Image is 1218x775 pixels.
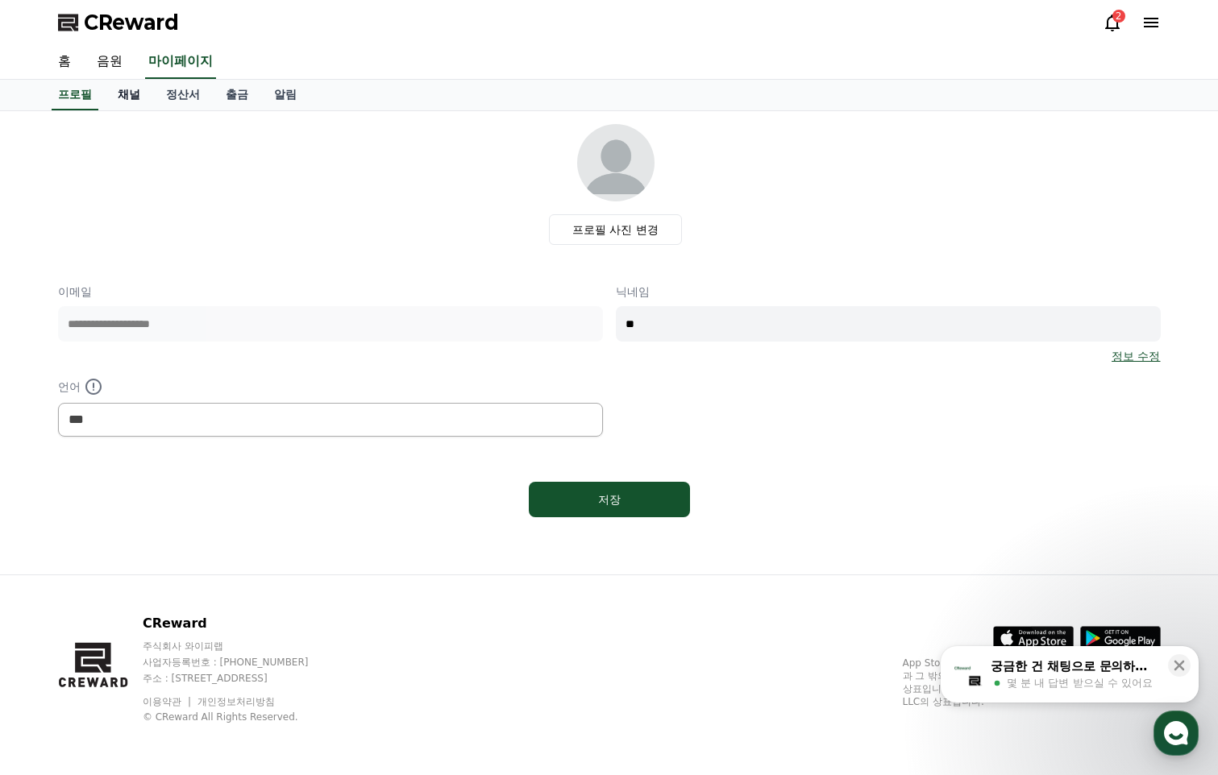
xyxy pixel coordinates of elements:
a: CReward [58,10,179,35]
a: 채널 [105,80,153,110]
label: 프로필 사진 변경 [549,214,682,245]
a: 프로필 [52,80,98,110]
button: 저장 [529,482,690,517]
a: 이용약관 [143,696,193,707]
a: 홈 [5,511,106,551]
p: 언어 [58,377,603,396]
a: 출금 [213,80,261,110]
a: 정보 수정 [1112,348,1160,364]
p: 이메일 [58,284,603,300]
p: 주소 : [STREET_ADDRESS] [143,672,339,685]
p: 주식회사 와이피랩 [143,640,339,653]
a: 설정 [208,511,310,551]
p: CReward [143,614,339,633]
div: 2 [1112,10,1125,23]
span: 설정 [249,535,268,548]
a: 마이페이지 [145,45,216,79]
p: 닉네임 [616,284,1161,300]
span: 홈 [51,535,60,548]
span: CReward [84,10,179,35]
p: © CReward All Rights Reserved. [143,711,339,723]
a: 알림 [261,80,310,110]
span: 대화 [148,536,167,549]
p: 사업자등록번호 : [PHONE_NUMBER] [143,656,339,669]
a: 홈 [45,45,84,79]
a: 정산서 [153,80,213,110]
img: profile_image [577,124,655,201]
a: 개인정보처리방침 [197,696,275,707]
a: 대화 [106,511,208,551]
a: 음원 [84,45,135,79]
a: 2 [1103,13,1122,32]
div: 저장 [561,491,658,508]
p: App Store, iCloud, iCloud Drive 및 iTunes Store는 미국과 그 밖의 나라 및 지역에서 등록된 Apple Inc.의 서비스 상표입니다. Goo... [903,657,1161,708]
